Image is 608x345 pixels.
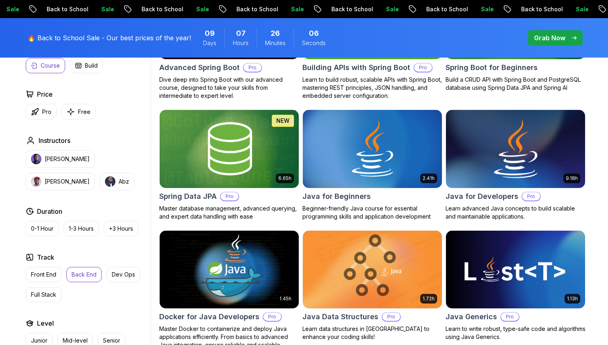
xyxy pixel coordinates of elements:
p: 6.65h [278,175,292,182]
p: Sale [187,5,213,13]
p: Mid-level [63,337,88,345]
h2: Price [37,89,53,99]
p: Learn data structures in [GEOGRAPHIC_DATA] to enhance your coding skills! [302,325,442,341]
p: 0-1 Hour [31,225,53,233]
p: Sale [472,5,498,13]
img: Java for Developers card [442,108,588,190]
p: Pro [42,108,51,116]
img: Java for Beginners card [303,110,442,188]
h2: Docker for Java Developers [159,311,259,322]
p: Free [78,108,90,116]
span: 26 Minutes [271,28,280,39]
h2: Java Generics [446,311,497,322]
span: Days [203,39,216,47]
p: Junior [31,337,47,345]
a: Java Generics card1.13hJava GenericsProLearn to write robust, type-safe code and algorithms using... [446,230,585,341]
img: Spring Data JPA card [160,110,299,188]
img: Docker for Java Developers card [160,231,299,309]
button: Front End [26,267,62,282]
p: 1-3 Hours [69,225,94,233]
p: Back to School [512,5,567,13]
p: Beginner-friendly Java course for essential programming skills and application development [302,205,442,221]
h2: Advanced Spring Boot [159,62,240,73]
h2: Spring Boot for Beginners [446,62,538,73]
p: Back to School [228,5,282,13]
h2: Spring Data JPA [159,191,217,202]
p: [PERSON_NAME] [45,155,90,163]
button: 0-1 Hour [26,221,59,236]
button: instructor img[PERSON_NAME] [26,150,95,168]
p: Pro [522,192,540,200]
p: Back to School [38,5,92,13]
span: 9 Days [205,28,215,39]
button: +3 Hours [104,221,138,236]
p: Master database management, advanced querying, and expert data handling with ease [159,205,299,221]
img: instructor img [105,176,115,187]
button: Back End [66,267,102,282]
p: Sale [377,5,403,13]
h2: Java for Beginners [302,191,371,202]
button: Free [62,104,96,120]
p: 1.45h [279,295,292,302]
button: Dev Ops [107,267,140,282]
p: Pro [263,313,281,321]
p: Front End [31,271,56,279]
h2: Java for Developers [446,191,518,202]
h2: Java Data Structures [302,311,378,322]
p: Back to School [417,5,472,13]
p: [PERSON_NAME] [45,178,90,186]
span: Seconds [302,39,326,47]
p: 9.18h [566,175,578,182]
p: Full Stack [31,291,56,299]
p: Sale [282,5,308,13]
p: Senior [103,337,120,345]
h2: Track [37,252,54,262]
p: Build a CRUD API with Spring Boot and PostgreSQL database using Spring Data JPA and Spring AI [446,76,585,92]
p: Back to School [322,5,377,13]
a: Spring Data JPA card6.65hNEWSpring Data JPAProMaster database management, advanced querying, and ... [159,109,299,221]
span: 6 Seconds [309,28,319,39]
p: Pro [382,313,400,321]
p: Learn to build robust, scalable APIs with Spring Boot, mastering REST principles, JSON handling, ... [302,76,442,100]
p: Learn advanced Java concepts to build scalable and maintainable applications. [446,205,585,221]
p: +3 Hours [109,225,133,233]
p: 1.13h [567,295,578,302]
p: Build [85,62,98,70]
span: 7 Hours [236,28,246,39]
button: instructor img[PERSON_NAME] [26,173,95,190]
p: 🔥 Back to School Sale - Our best prices of the year! [27,33,191,43]
p: Learn to write robust, type-safe code and algorithms using Java Generics. [446,325,585,341]
p: Abz [119,178,129,186]
button: Build [70,58,103,73]
button: instructor imgAbz [100,173,134,190]
img: instructor img [31,176,41,187]
button: Course [26,58,65,73]
p: Sale [92,5,118,13]
p: Grab Now [534,33,565,43]
p: Pro [414,64,432,72]
a: Java Data Structures card1.72hJava Data StructuresProLearn data structures in [GEOGRAPHIC_DATA] t... [302,230,442,341]
p: Course [41,62,60,70]
p: 2.41h [423,175,435,182]
p: Sale [567,5,593,13]
p: Pro [501,313,519,321]
span: Minutes [265,39,286,47]
h2: Instructors [39,136,70,145]
p: Back End [72,271,97,279]
p: Pro [244,64,261,72]
img: Java Data Structures card [303,231,442,309]
span: Hours [233,39,249,47]
h2: Level [37,318,54,328]
p: Dev Ops [112,271,135,279]
p: Back to School [133,5,187,13]
p: 1.72h [423,295,435,302]
button: 1-3 Hours [64,221,99,236]
h2: Duration [37,207,62,216]
img: instructor img [31,154,41,164]
a: Java for Developers card9.18hJava for DevelopersProLearn advanced Java concepts to build scalable... [446,109,585,221]
button: Pro [26,104,57,120]
p: Pro [221,192,238,200]
h2: Building APIs with Spring Boot [302,62,410,73]
p: Dive deep into Spring Boot with our advanced course, designed to take your skills from intermedia... [159,76,299,100]
img: Java Generics card [446,231,585,309]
